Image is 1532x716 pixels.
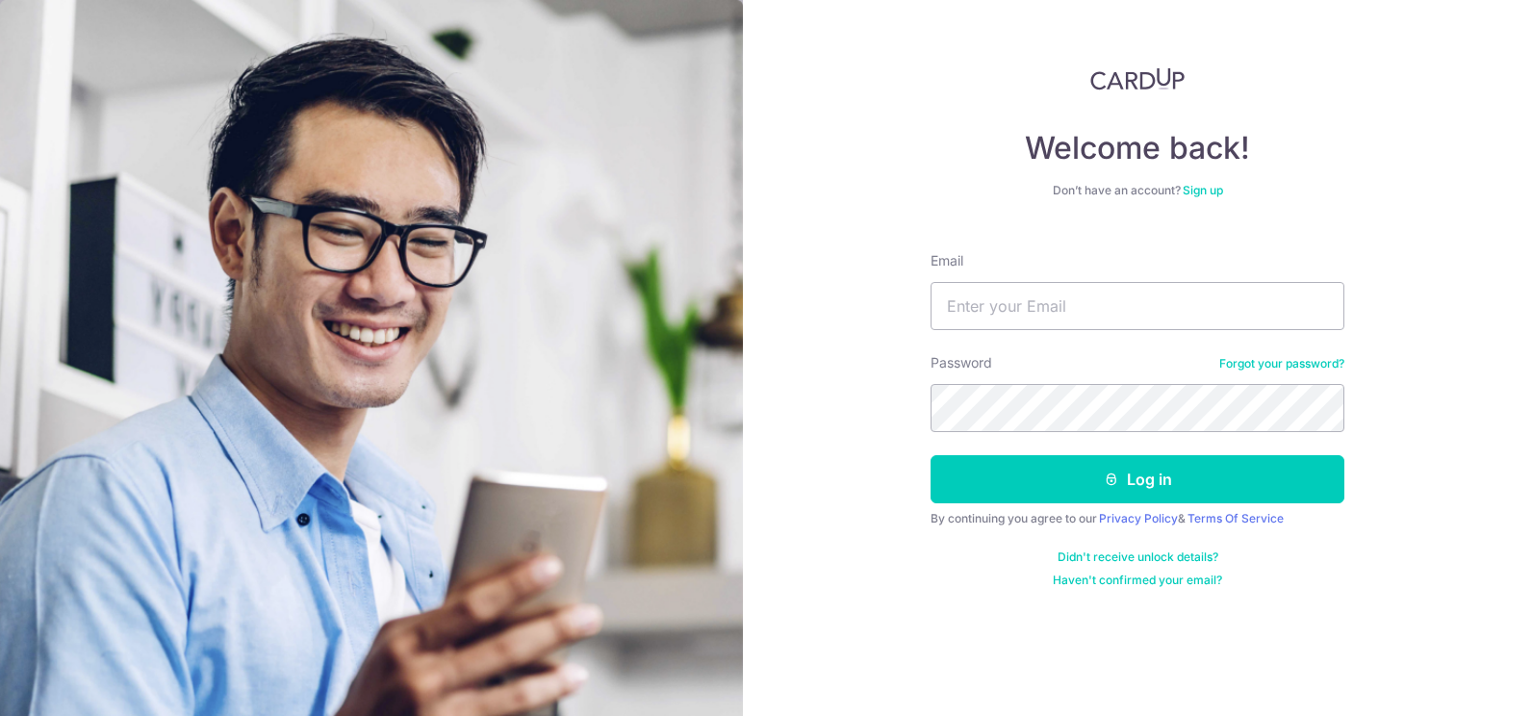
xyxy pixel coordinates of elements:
button: Log in [931,455,1344,503]
a: Forgot your password? [1219,356,1344,371]
div: Don’t have an account? [931,183,1344,198]
h4: Welcome back! [931,129,1344,167]
label: Email [931,251,963,270]
a: Sign up [1183,183,1223,197]
a: Haven't confirmed your email? [1053,573,1222,588]
label: Password [931,353,992,372]
a: Didn't receive unlock details? [1058,550,1218,565]
a: Terms Of Service [1187,511,1284,525]
a: Privacy Policy [1099,511,1178,525]
img: CardUp Logo [1090,67,1185,90]
input: Enter your Email [931,282,1344,330]
div: By continuing you agree to our & [931,511,1344,526]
